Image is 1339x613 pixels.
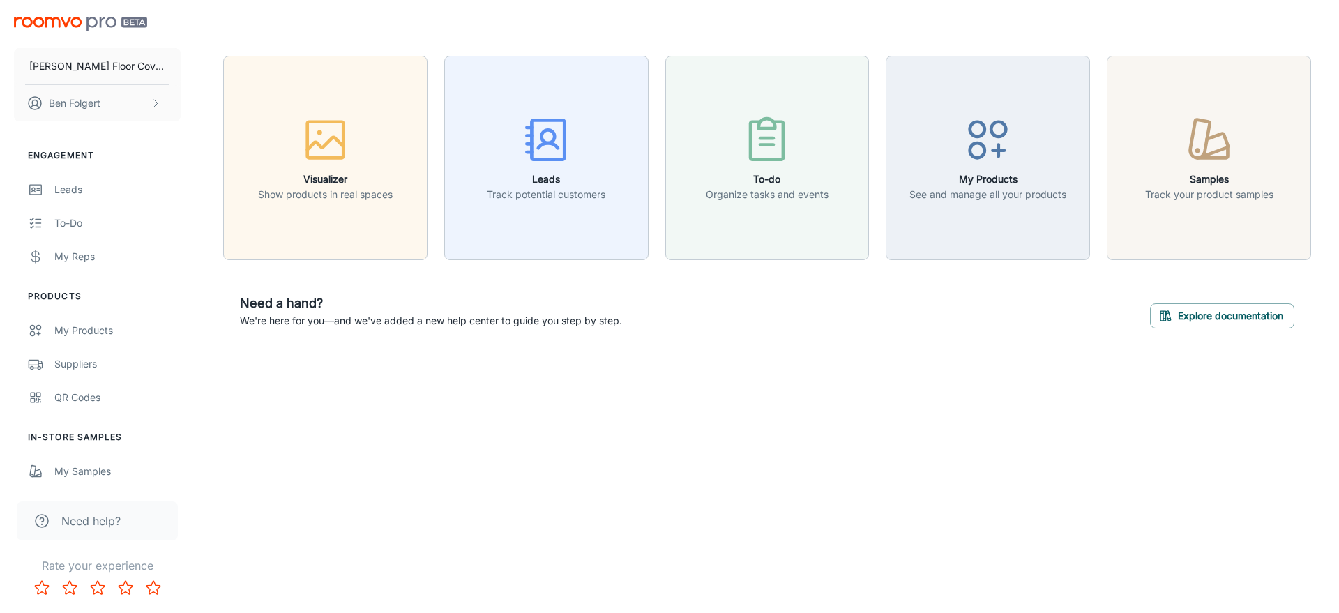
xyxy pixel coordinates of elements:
button: Ben Folgert [14,85,181,121]
h6: Leads [487,172,605,187]
div: My Products [54,323,181,338]
div: Suppliers [54,356,181,372]
button: [PERSON_NAME] Floor Covering [14,48,181,84]
div: My Reps [54,249,181,264]
div: QR Codes [54,390,181,405]
button: LeadsTrack potential customers [444,56,649,260]
button: Explore documentation [1150,303,1294,328]
a: My ProductsSee and manage all your products [886,150,1090,164]
p: We're here for you—and we've added a new help center to guide you step by step. [240,313,622,328]
p: Organize tasks and events [706,187,829,202]
div: Leads [54,182,181,197]
a: Explore documentation [1150,308,1294,321]
p: See and manage all your products [909,187,1066,202]
button: VisualizerShow products in real spaces [223,56,428,260]
h6: To-do [706,172,829,187]
h6: Visualizer [258,172,393,187]
button: To-doOrganize tasks and events [665,56,870,260]
div: To-do [54,215,181,231]
button: SamplesTrack your product samples [1107,56,1311,260]
a: SamplesTrack your product samples [1107,150,1311,164]
h6: My Products [909,172,1066,187]
h6: Need a hand? [240,294,622,313]
p: Ben Folgert [49,96,100,111]
h6: Samples [1145,172,1273,187]
img: Roomvo PRO Beta [14,17,147,31]
p: [PERSON_NAME] Floor Covering [29,59,165,74]
p: Show products in real spaces [258,187,393,202]
p: Track your product samples [1145,187,1273,202]
a: To-doOrganize tasks and events [665,150,870,164]
button: My ProductsSee and manage all your products [886,56,1090,260]
a: LeadsTrack potential customers [444,150,649,164]
p: Track potential customers [487,187,605,202]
